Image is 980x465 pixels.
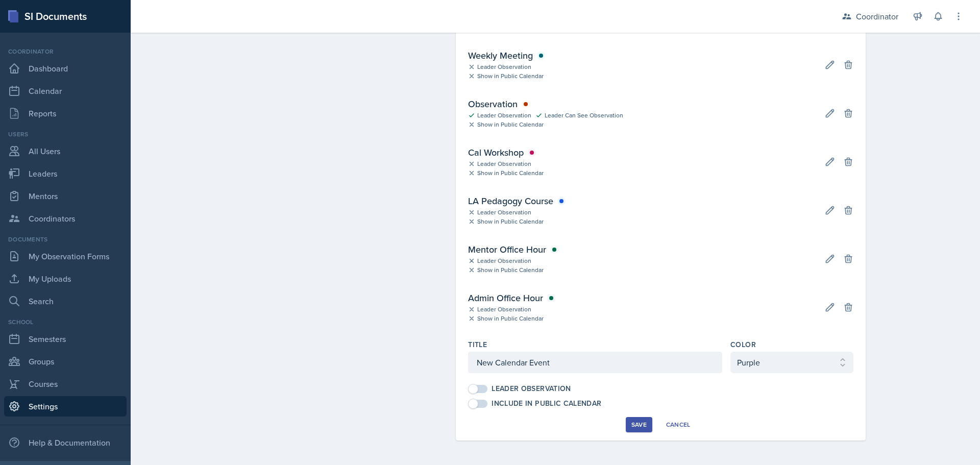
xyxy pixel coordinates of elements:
[4,186,127,206] a: Mentors
[626,417,652,432] button: Save
[468,291,825,305] div: Admin Office Hour
[666,421,691,429] div: Cancel
[477,265,544,275] div: Show in Public Calendar
[477,168,544,178] div: Show in Public Calendar
[4,291,127,311] a: Search
[856,10,898,22] div: Coordinator
[4,47,127,56] div: Coordinator
[477,314,544,323] div: Show in Public Calendar
[477,217,544,226] div: Show in Public Calendar
[4,130,127,139] div: Users
[468,194,825,208] div: LA Pedagogy Course
[477,120,544,129] div: Show in Public Calendar
[468,97,825,111] div: Observation
[477,256,531,265] div: Leader Observation
[477,305,531,314] div: Leader Observation
[730,339,756,350] label: Color
[4,141,127,161] a: All Users
[477,208,531,217] div: Leader Observation
[4,58,127,79] a: Dashboard
[4,103,127,124] a: Reports
[477,159,531,168] div: Leader Observation
[4,374,127,394] a: Courses
[4,163,127,184] a: Leaders
[492,398,601,409] div: Include in Public Calendar
[4,268,127,289] a: My Uploads
[545,111,623,120] div: Leader Can See Observation
[468,352,722,373] input: Enter title
[4,432,127,453] div: Help & Documentation
[477,111,531,120] div: Leader Observation
[468,48,825,62] div: Weekly Meeting
[468,339,487,350] label: title
[468,242,825,256] div: Mentor Office Hour
[631,421,647,429] div: Save
[477,71,544,81] div: Show in Public Calendar
[660,417,696,432] button: Cancel
[477,62,531,71] div: Leader Observation
[4,329,127,349] a: Semesters
[4,351,127,372] a: Groups
[4,208,127,229] a: Coordinators
[468,145,825,159] div: Cal Workshop
[4,235,127,244] div: Documents
[4,396,127,417] a: Settings
[4,246,127,266] a: My Observation Forms
[4,81,127,101] a: Calendar
[4,317,127,327] div: School
[492,383,571,394] div: Leader Observation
